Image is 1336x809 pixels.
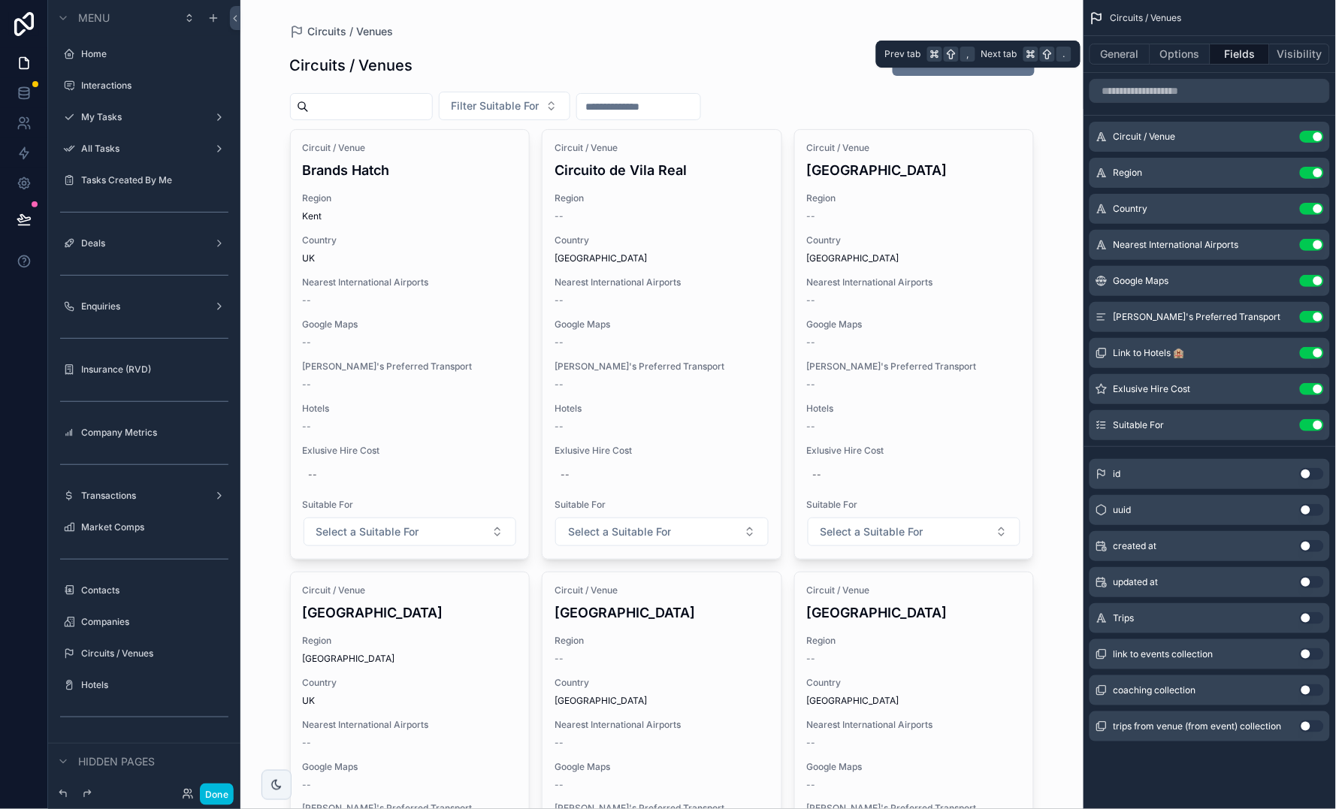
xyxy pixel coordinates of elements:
span: Prev tab [885,48,921,60]
span: uuid [1114,504,1132,516]
span: coaching collection [1114,684,1196,696]
span: Google Maps [1114,275,1169,287]
span: id [1114,468,1121,480]
label: Deals [81,237,201,249]
span: Country [1114,203,1148,215]
label: Market Comps [81,521,222,533]
label: Contacts [81,584,222,596]
span: created at [1114,540,1157,552]
span: Circuits / Venues [1111,12,1182,24]
span: Link to Hotels 🏨 [1114,347,1185,359]
span: Menu [78,11,110,26]
label: Companies [81,616,222,628]
span: [PERSON_NAME]'s Preferred Transport [1114,311,1281,323]
label: Tasks Created By Me [81,174,222,186]
label: Circuits / Venues [81,648,222,660]
button: General [1090,44,1150,65]
label: Insurance (RVD) [81,364,222,376]
button: Visibility [1270,44,1330,65]
span: , [962,48,974,60]
span: Suitable For [1114,419,1165,431]
label: All Tasks [81,143,201,155]
label: Interactions [81,80,222,92]
label: Hotels [81,679,222,691]
span: Nearest International Airports [1114,239,1239,251]
label: Enquiries [81,300,201,312]
label: My Tasks [81,111,201,123]
button: Done [200,783,234,805]
span: link to events collection [1114,648,1214,660]
span: Circuit / Venue [1114,131,1176,143]
button: Options [1150,44,1211,65]
label: Transactions [81,490,201,502]
span: Trips [1114,612,1135,624]
span: trips from venue (from event) collection [1114,720,1282,732]
label: Trips [81,742,222,754]
span: Exlusive Hire Cost [1114,383,1191,395]
span: . [1058,48,1070,60]
span: updated at [1114,576,1159,588]
span: Region [1114,167,1143,179]
button: Fields [1211,44,1271,65]
span: Hidden pages [78,754,155,769]
label: Home [81,48,222,60]
label: Company Metrics [81,427,222,439]
span: Next tab [981,48,1017,60]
